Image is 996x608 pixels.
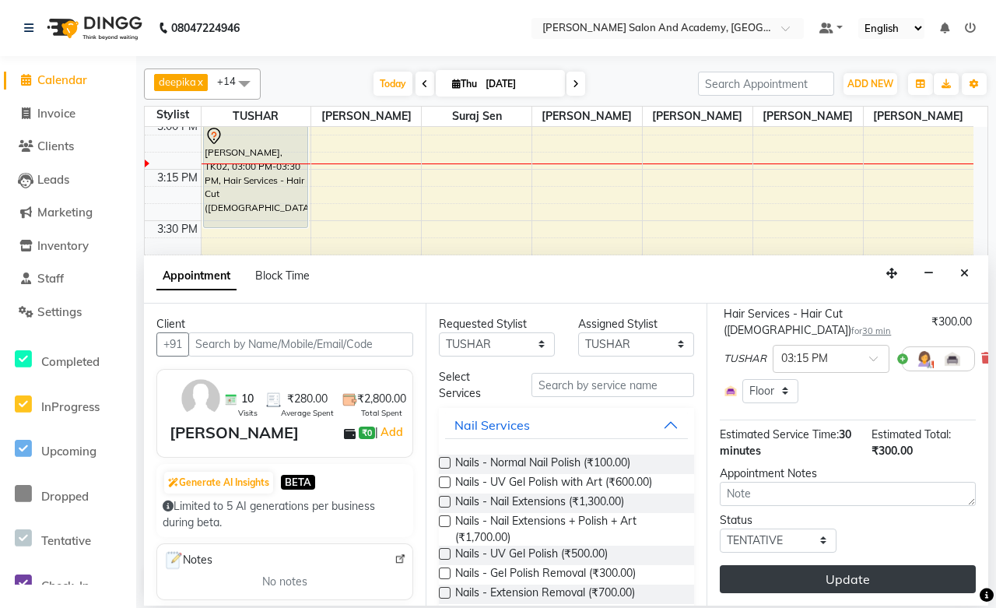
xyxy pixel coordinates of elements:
img: Hairdresser.png [915,350,934,368]
b: 08047224946 [171,6,240,50]
button: +91 [156,332,189,357]
span: ₹280.00 [287,391,328,407]
span: Total Spent [361,407,402,419]
div: 3:15 PM [154,170,201,186]
input: 2025-09-04 [481,72,559,96]
span: Calendar [37,72,87,87]
span: ₹300.00 [871,444,913,458]
input: Search by service name [531,373,694,397]
span: Inventory [37,238,89,253]
span: Invoice [37,106,75,121]
span: Nails - UV Gel Polish with Art (₹600.00) [455,474,652,494]
span: 10 [241,391,254,407]
a: Marketing [4,204,132,222]
span: [PERSON_NAME] [864,107,973,126]
small: for [851,325,891,336]
div: Nail Services [454,416,530,434]
a: Settings [4,304,132,322]
span: Marketing [37,205,93,220]
div: 3:30 PM [154,221,201,237]
a: x [196,76,203,88]
img: avatar [178,376,223,421]
div: Status [720,512,836,529]
span: ₹2,800.00 [357,391,406,407]
span: Dropped [41,489,89,504]
span: Settings [37,304,82,319]
a: Leads [4,171,132,189]
a: Staff [4,270,132,288]
a: Calendar [4,72,132,90]
span: Clients [37,139,74,153]
span: [PERSON_NAME] [532,107,642,126]
span: TUSHAR [724,351,766,367]
div: Stylist [145,107,201,123]
div: Appointment Notes [720,466,976,482]
div: Requested Stylist [439,316,555,332]
span: Tentative [41,533,91,548]
div: Assigned Stylist [578,316,694,332]
span: ADD NEW [847,78,893,90]
span: Upcoming [41,444,96,459]
span: Appointment [156,262,237,290]
span: 30 minutes [720,427,851,458]
button: Close [953,262,976,286]
span: Nails - UV Gel Polish (₹500.00) [455,546,608,565]
div: Client [156,316,413,332]
a: Add [378,423,405,441]
span: +14 [217,75,247,87]
span: Estimated Total: [871,427,951,441]
span: BETA [281,475,315,490]
span: [PERSON_NAME] [643,107,752,126]
a: Inventory [4,237,132,255]
img: Interior.png [943,350,962,368]
span: ₹0 [359,427,375,439]
div: Limited to 5 AI generations per business during beta. [163,498,407,531]
span: Nails - Nail Extensions + Polish + Art (₹1,700.00) [455,513,682,546]
button: Update [720,565,976,593]
span: Visits [238,407,258,419]
button: Generate AI Insights [164,472,273,494]
span: deepika [159,76,196,88]
img: logo [40,6,146,50]
span: Today [373,72,412,96]
span: Leads [37,172,69,187]
div: Hair Services - Hair Cut ([DEMOGRAPHIC_DATA]) [724,306,925,339]
span: InProgress [41,399,100,414]
span: Suraj Sen [422,107,531,126]
span: Notes [163,550,212,571]
div: Select Services [427,369,521,402]
span: Thu [448,78,481,90]
span: Nails - Normal Nail Polish (₹100.00) [455,455,630,474]
span: Nails - Gel Polish Removal (₹300.00) [455,565,636,585]
div: [PERSON_NAME] [170,421,299,445]
span: Estimated Service Time: [720,427,839,441]
span: [PERSON_NAME] [753,107,863,126]
a: Invoice [4,105,132,123]
span: Staff [37,271,64,286]
span: 30 min [862,325,891,336]
span: Block Time [255,269,310,283]
div: ₹300.00 [931,314,972,330]
button: ADD NEW [843,73,897,95]
img: Interior.png [724,384,738,398]
a: Clients [4,138,132,156]
div: [PERSON_NAME], TK02, 03:00 PM-03:30 PM, Hair Services - Hair Cut ([DEMOGRAPHIC_DATA]) [204,126,307,227]
span: Check-In [41,578,89,593]
input: Search Appointment [698,72,834,96]
span: | [375,423,405,441]
input: Search by Name/Mobile/Email/Code [188,332,413,357]
div: 3:00 PM [154,118,201,135]
span: [PERSON_NAME] [311,107,421,126]
span: Nails - Extension Removal (₹700.00) [455,585,635,604]
span: Completed [41,354,100,369]
span: Average Spent [281,407,334,419]
span: No notes [262,574,307,590]
span: TUSHAR [202,107,311,126]
span: Nails - Nail Extensions (₹1,300.00) [455,494,624,513]
button: Nail Services [445,411,689,439]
